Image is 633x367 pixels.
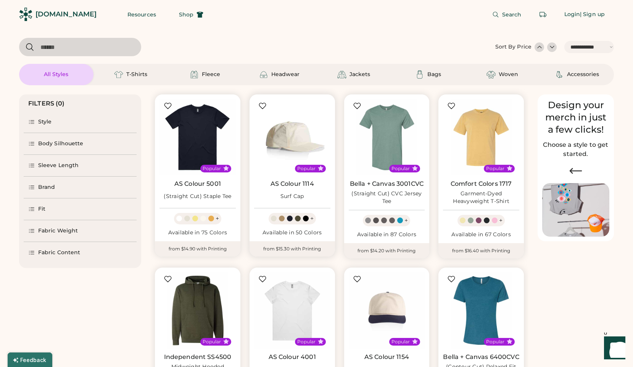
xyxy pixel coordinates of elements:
h2: Choose a style to get started. [542,140,609,159]
img: Bags Icon [415,70,424,79]
button: Retrieve an order [535,7,551,22]
div: Accessories [567,71,599,78]
img: Rendered Logo - Screens [19,8,32,21]
a: AS Colour 4001 [269,353,316,361]
div: Popular [203,166,221,172]
div: Design your merch in just a few clicks! [542,99,609,136]
div: Sleeve Length [38,162,79,169]
img: Jackets Icon [337,70,346,79]
button: Shop [170,7,213,22]
div: from $16.40 with Printing [438,243,524,258]
button: Popular Style [412,339,418,344]
div: Popular [297,339,316,345]
div: Fabric Content [38,249,80,257]
button: Popular Style [412,166,418,171]
img: AS Colour 1154 Class Two-Tone Cap [349,272,425,349]
button: Popular Style [507,166,512,171]
div: Popular [391,339,410,345]
button: Popular Style [223,339,229,344]
a: Bella + Canvas 3001CVC [350,180,424,188]
div: Popular [486,166,504,172]
div: Bags [427,71,441,78]
div: Sort By Price [495,43,532,51]
div: Style [38,118,52,126]
span: Shop [179,12,193,17]
img: Image of Lisa Congdon Eye Print on T-Shirt and Hat [542,183,609,237]
div: Headwear [271,71,300,78]
a: Independent SS4500 [164,353,232,361]
div: Login [564,11,580,18]
img: BELLA + CANVAS 3001CVC (Straight Cut) CVC Jersey Tee [349,99,425,175]
div: | Sign up [580,11,605,18]
div: Popular [203,339,221,345]
div: Brand [38,183,55,191]
img: Comfort Colors 1717 Garment-Dyed Heavyweight T-Shirt [443,99,519,175]
div: + [216,214,219,223]
button: Popular Style [318,339,324,344]
div: Popular [297,166,316,172]
div: Woven [499,71,518,78]
img: AS Colour 4001 (Contour Cut) Maple Tee [254,272,330,349]
a: Bella + Canvas 6400CVC [443,353,519,361]
img: BELLA + CANVAS 6400CVC (Contour Cut) Relaxed Fit Heather CVC Tee [443,272,519,349]
div: Fit [38,205,45,213]
a: AS Colour 5001 [174,180,221,188]
div: from $15.30 with Printing [250,241,335,257]
div: Garment-Dyed Heavyweight T-Shirt [443,190,519,205]
div: (Straight Cut) Staple Tee [164,193,231,200]
div: All Styles [44,71,68,78]
div: Available in 75 Colors [159,229,236,237]
img: Headwear Icon [259,70,268,79]
button: Resources [118,7,165,22]
div: Popular [391,166,410,172]
div: from $14.20 with Printing [344,243,430,258]
a: AS Colour 1114 [271,180,314,188]
a: Comfort Colors 1717 [451,180,512,188]
div: (Straight Cut) CVC Jersey Tee [349,190,425,205]
div: Popular [486,339,504,345]
button: Popular Style [507,339,512,344]
div: Body Silhouette [38,140,84,148]
a: AS Colour 1154 [364,353,409,361]
div: Available in 50 Colors [254,229,330,237]
img: AS Colour 5001 (Straight Cut) Staple Tee [159,99,236,175]
button: Popular Style [223,166,229,171]
div: T-Shirts [126,71,147,78]
div: + [404,216,408,225]
div: Jackets [350,71,370,78]
div: + [499,216,503,225]
span: Search [502,12,522,17]
img: Fleece Icon [190,70,199,79]
iframe: Front Chat [597,333,630,365]
div: + [310,214,314,223]
img: Accessories Icon [555,70,564,79]
div: Available in 67 Colors [443,231,519,239]
div: [DOMAIN_NAME] [35,10,97,19]
div: Available in 87 Colors [349,231,425,239]
button: Search [483,7,531,22]
button: Popular Style [318,166,324,171]
div: from $14.90 with Printing [155,241,240,257]
div: Fleece [202,71,220,78]
div: FILTERS (0) [28,99,65,108]
img: AS Colour 1114 Surf Cap [254,99,330,175]
img: T-Shirts Icon [114,70,123,79]
img: Independent Trading Co. SS4500 Midweight Hooded Sweatshirt [159,272,236,349]
div: Fabric Weight [38,227,78,235]
img: Woven Icon [486,70,496,79]
div: Surf Cap [280,193,304,200]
